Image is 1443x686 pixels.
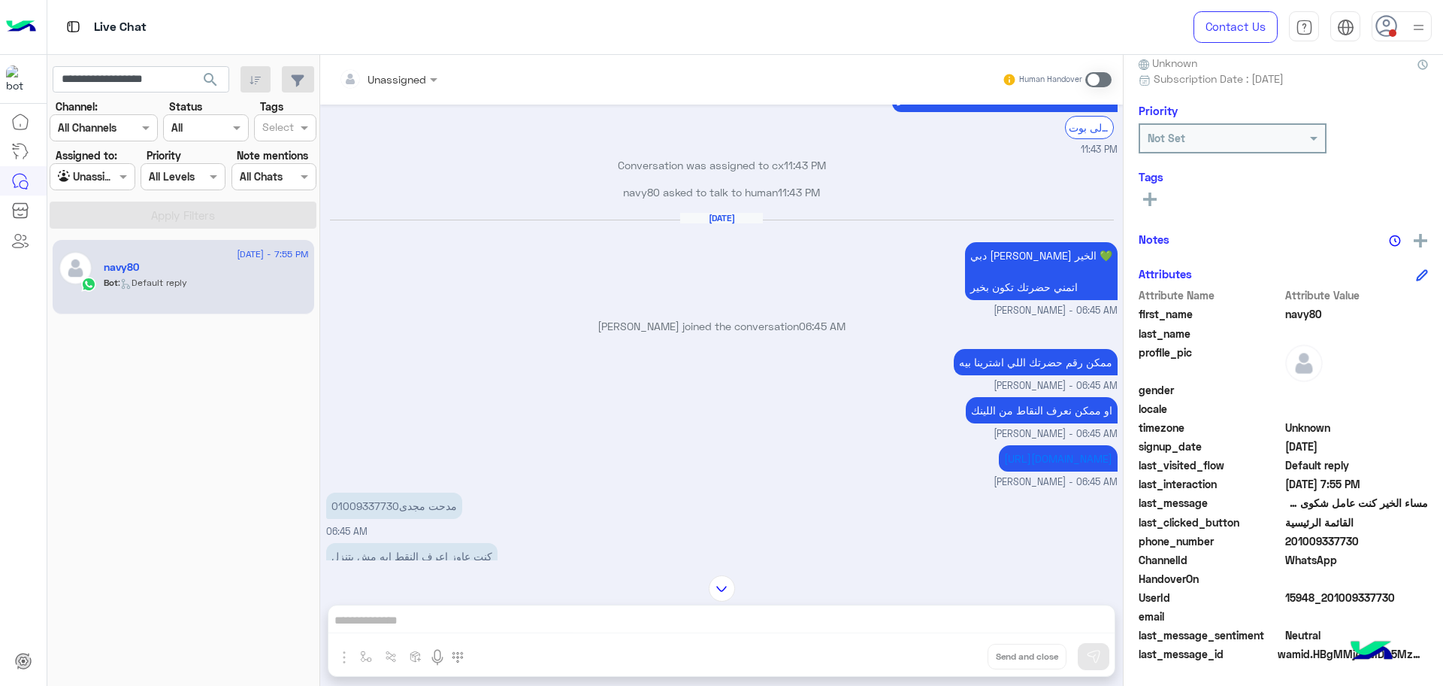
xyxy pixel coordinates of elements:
[104,277,118,288] span: Bot
[1139,590,1282,606] span: UserId
[1139,170,1428,184] h6: Tags
[799,320,846,332] span: 06:45 AM
[326,493,462,519] p: 2/9/2025, 6:45 AM
[1139,457,1282,473] span: last_visited_flow
[1139,401,1282,417] span: locale
[192,66,229,99] button: search
[1139,609,1282,624] span: email
[1285,609,1429,624] span: null
[1409,18,1428,37] img: profile
[1139,476,1282,492] span: last_interaction
[237,147,308,163] label: Note mentions
[50,202,316,229] button: Apply Filters
[237,247,308,261] span: [DATE] - 7:55 PM
[1345,626,1398,678] img: hulul-logo.png
[1065,116,1114,139] div: الرجوع الى بوت
[1139,345,1282,379] span: profile_pic
[1139,533,1282,549] span: phone_number
[1285,345,1323,382] img: defaultAdmin.png
[147,147,181,163] label: Priority
[1139,306,1282,322] span: first_name
[1019,74,1082,86] small: Human Handover
[994,427,1118,442] span: [PERSON_NAME] - 06:45 AM
[201,71,219,89] span: search
[1285,306,1429,322] span: navy80
[1139,627,1282,643] span: last_message_sentiment
[784,159,826,171] span: 11:43 PM
[999,445,1118,472] p: 2/9/2025, 6:45 AM
[59,251,92,285] img: defaultAdmin.png
[1285,627,1429,643] span: 0
[1414,234,1427,247] img: add
[94,17,147,38] p: Live Chat
[326,157,1118,173] p: Conversation was assigned to cx
[1285,514,1429,530] span: القائمة الرئيسية
[778,186,820,199] span: 11:43 PM
[1139,382,1282,398] span: gender
[260,99,283,114] label: Tags
[1193,11,1278,43] a: Contact Us
[1285,571,1429,587] span: null
[954,349,1118,375] p: 2/9/2025, 6:45 AM
[1139,232,1169,246] h6: Notes
[326,184,1118,200] p: navy80 asked to talk to human
[1285,552,1429,568] span: 2
[169,99,202,114] label: Status
[56,99,98,114] label: Channel:
[1139,514,1282,530] span: last_clicked_button
[1139,287,1282,303] span: Attribute Name
[1285,420,1429,436] span: Unknown
[680,213,763,223] h6: [DATE]
[1139,267,1192,281] h6: Attributes
[1389,235,1401,247] img: notes
[966,397,1118,423] p: 2/9/2025, 6:45 AM
[1285,533,1429,549] span: 201009337730
[56,147,117,163] label: Assigned to:
[1285,590,1429,606] span: 15948_201009337730
[709,575,735,602] img: scroll
[1285,476,1429,492] span: 2025-09-04T16:55:02.119Z
[1081,143,1118,157] span: 11:43 PM
[6,11,36,43] img: Logo
[1154,71,1284,87] span: Subscription Date : [DATE]
[994,379,1118,393] span: [PERSON_NAME] - 06:45 AM
[994,304,1118,318] span: [PERSON_NAME] - 06:45 AM
[326,526,368,537] span: 06:45 AM
[1139,571,1282,587] span: HandoverOn
[1139,55,1197,71] span: Unknown
[1278,646,1428,662] span: wamid.HBgMMjAxMDA5MzM3NzMwFQIAEhggQTUzOUZFNDBBREY3MTBDQ0I2QzY2QTNDMTIwNjdDRkEA
[988,644,1066,669] button: Send and close
[1004,452,1112,465] a: [URL][DOMAIN_NAME]
[1139,495,1282,511] span: last_message
[1285,382,1429,398] span: null
[1139,104,1178,117] h6: Priority
[994,475,1118,490] span: [PERSON_NAME] - 06:45 AM
[118,277,187,288] span: : Default reply
[1285,457,1429,473] span: Default reply
[6,65,33,93] img: 1403182699927242
[1139,326,1282,341] span: last_name
[104,261,139,274] h5: navy80
[64,17,83,36] img: tab
[326,318,1118,334] p: [PERSON_NAME] joined the conversation
[1285,439,1429,454] span: 2025-07-26T21:27:53.895Z
[1139,420,1282,436] span: timezone
[1296,19,1313,36] img: tab
[1289,11,1319,43] a: tab
[1139,439,1282,454] span: signup_date
[1337,19,1354,36] img: tab
[1285,401,1429,417] span: null
[965,242,1118,300] p: 2/9/2025, 6:45 AM
[1285,287,1429,303] span: Attribute Value
[81,277,96,292] img: WhatsApp
[1139,646,1275,662] span: last_message_id
[326,543,498,569] p: 2/9/2025, 6:46 AM
[260,119,294,138] div: Select
[1139,552,1282,568] span: ChannelId
[1285,495,1429,511] span: مساء الخير كنت عامل شكوى من فتره على عدم وصول النقاط وحتى الآن لم تحل المشكله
